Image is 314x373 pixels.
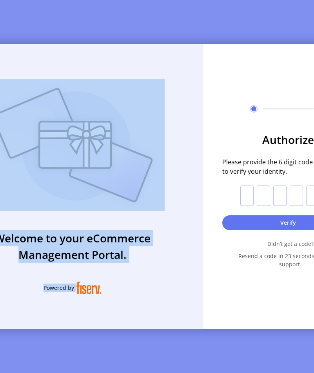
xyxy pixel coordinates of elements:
[44,284,74,292] span: Powered by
